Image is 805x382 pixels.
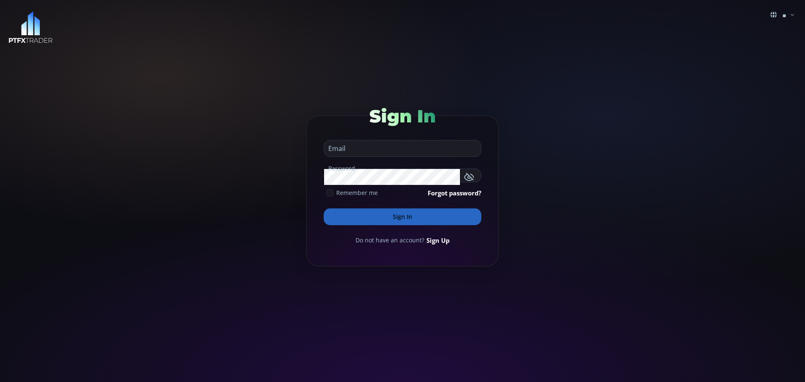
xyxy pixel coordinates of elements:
a: Forgot password? [428,188,481,197]
button: Sign In [324,208,481,225]
span: Remember me [336,188,378,197]
div: Do not have an account? [324,236,481,245]
a: Sign Up [426,236,449,245]
img: LOGO [8,11,53,44]
span: Sign In [369,105,436,127]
